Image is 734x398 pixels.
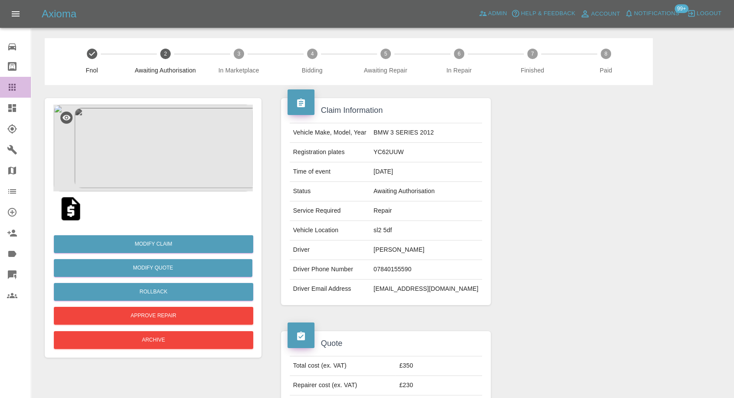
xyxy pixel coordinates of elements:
span: Help & Feedback [521,9,575,19]
a: Account [578,7,622,21]
td: Driver [290,240,370,260]
td: Repair [370,201,482,221]
a: Admin [476,7,509,20]
h4: Claim Information [288,105,485,116]
a: Modify Claim [54,235,253,253]
td: Time of event [290,162,370,182]
span: Finished [499,66,565,75]
td: Repairer cost (ex. VAT) [290,376,396,395]
td: Awaiting Authorisation [370,182,482,201]
button: Archive [54,331,253,349]
text: 8 [605,51,608,57]
span: Logout [697,9,721,19]
button: Notifications [622,7,681,20]
td: 07840155590 [370,260,482,280]
td: [DATE] [370,162,482,182]
text: 7 [531,51,534,57]
img: f31c3b4a-9ca6-461a-808b-316c30201512 [53,105,253,191]
text: 6 [457,51,460,57]
td: Total cost (ex. VAT) [290,356,396,376]
span: Account [591,9,620,19]
td: £350 [396,356,482,376]
td: Registration plates [290,143,370,162]
td: YC62UUW [370,143,482,162]
td: Service Required [290,201,370,221]
text: 3 [237,51,240,57]
img: qt_1SD4U9A4aDea5wMjSB2lMDIM [57,195,85,223]
td: BMW 3 SERIES 2012 [370,123,482,143]
button: Open drawer [5,3,26,24]
td: Vehicle Make, Model, Year [290,123,370,143]
button: Help & Feedback [509,7,577,20]
td: [EMAIL_ADDRESS][DOMAIN_NAME] [370,280,482,299]
h4: Quote [288,338,485,349]
span: Notifications [634,9,679,19]
span: In Repair [426,66,492,75]
span: Bidding [279,66,345,75]
span: Awaiting Authorisation [132,66,198,75]
text: 2 [164,51,167,57]
span: Admin [488,9,507,19]
span: 99+ [674,4,688,13]
span: Awaiting Repair [352,66,419,75]
h5: Axioma [42,7,76,21]
td: Driver Phone Number [290,260,370,280]
button: Approve Repair [54,307,253,325]
td: [PERSON_NAME] [370,240,482,260]
td: sl2 5df [370,221,482,240]
span: In Marketplace [205,66,272,75]
button: Modify Quote [54,259,252,277]
button: Logout [685,7,724,20]
td: Vehicle Location [290,221,370,240]
td: Status [290,182,370,201]
text: 5 [384,51,387,57]
td: Driver Email Address [290,280,370,299]
td: £230 [396,376,482,395]
span: Fnol [59,66,125,75]
span: Paid [572,66,639,75]
text: 4 [311,51,314,57]
button: Rollback [54,283,253,301]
